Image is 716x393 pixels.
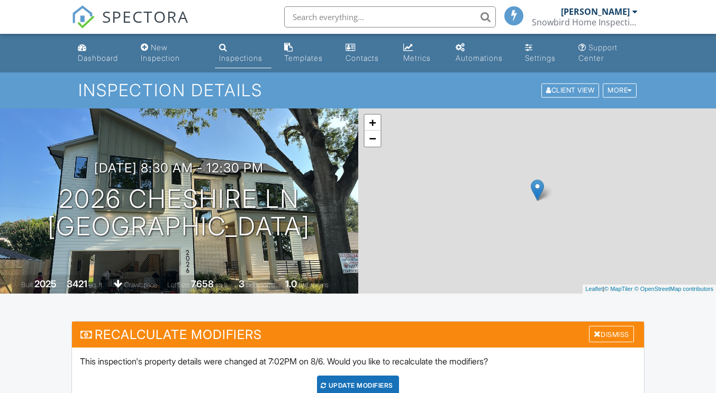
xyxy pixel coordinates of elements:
[124,281,157,289] span: crawlspace
[540,86,602,94] a: Client View
[298,281,329,289] span: bathrooms
[521,38,566,68] a: Settings
[585,286,603,292] a: Leaflet
[219,53,262,62] div: Inspections
[67,278,87,289] div: 3421
[94,161,264,175] h3: [DATE] 8:30 am - 12:30 pm
[583,285,716,294] div: |
[215,38,271,68] a: Inspections
[451,38,512,68] a: Automations (Basic)
[284,53,323,62] div: Templates
[346,53,379,62] div: Contacts
[525,53,556,62] div: Settings
[191,278,214,289] div: 7658
[403,53,431,62] div: Metrics
[71,5,95,29] img: The Best Home Inspection Software - Spectora
[74,38,128,68] a: Dashboard
[48,185,310,241] h1: 2026 Cheshire Ln [GEOGRAPHIC_DATA]
[137,38,206,68] a: New Inspection
[604,286,633,292] a: © MapTiler
[78,81,638,99] h1: Inspection Details
[365,131,380,147] a: Zoom out
[341,38,391,68] a: Contacts
[456,53,503,62] div: Automations
[561,6,630,17] div: [PERSON_NAME]
[532,17,638,28] div: Snowbird Home Inspections, LLC
[215,281,229,289] span: sq.ft.
[635,286,713,292] a: © OpenStreetMap contributors
[285,278,297,289] div: 1.0
[102,5,189,28] span: SPECTORA
[574,38,642,68] a: Support Center
[34,278,57,289] div: 2025
[239,278,244,289] div: 3
[280,38,333,68] a: Templates
[167,281,189,289] span: Lot Size
[284,6,496,28] input: Search everything...
[89,281,104,289] span: sq. ft.
[578,43,618,62] div: Support Center
[365,115,380,131] a: Zoom in
[589,326,634,342] div: Dismiss
[246,281,275,289] span: bedrooms
[141,43,180,62] div: New Inspection
[71,14,189,36] a: SPECTORA
[72,322,644,348] h3: Recalculate Modifiers
[399,38,443,68] a: Metrics
[78,53,118,62] div: Dashboard
[21,281,33,289] span: Built
[603,84,637,98] div: More
[541,84,599,98] div: Client View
